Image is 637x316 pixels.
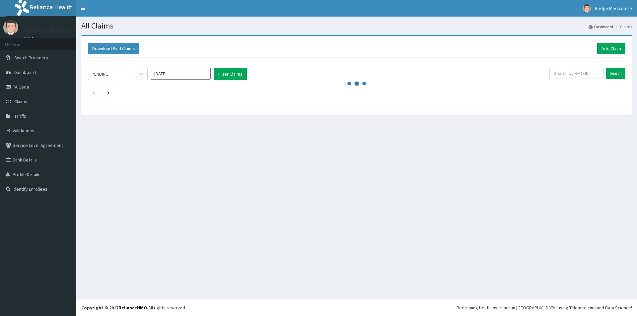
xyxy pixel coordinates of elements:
a: Previous page [92,90,95,95]
a: Next page [107,90,109,95]
img: User Image [3,20,18,35]
div: PENDING [92,71,108,77]
p: Bridge Medicentre [23,27,71,33]
a: Dashboard [589,24,613,30]
li: Claims [614,24,632,30]
div: Redefining Heath Insurance in [GEOGRAPHIC_DATA] using Telemedicine and Data Science! [457,304,632,311]
span: Claims [14,98,27,104]
input: Search [606,68,625,79]
a: RelianceHMO [118,305,147,311]
img: User Image [583,4,591,13]
footer: All rights reserved. [76,299,637,316]
span: Switch Providers [14,55,48,61]
svg: audio-loading [347,74,367,94]
button: Download Paid Claims [88,43,139,54]
input: Search by HMO ID [549,68,604,79]
a: Add Claim [597,43,625,54]
h1: All Claims [81,22,632,30]
input: Select Month and Year [151,68,211,80]
span: Tariffs [14,113,26,119]
a: Online [23,36,39,41]
span: Bridge Medicentre [595,5,632,11]
button: Filter Claims [214,68,247,80]
span: Dashboard [14,69,36,75]
strong: Copyright © 2017 . [81,305,148,311]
